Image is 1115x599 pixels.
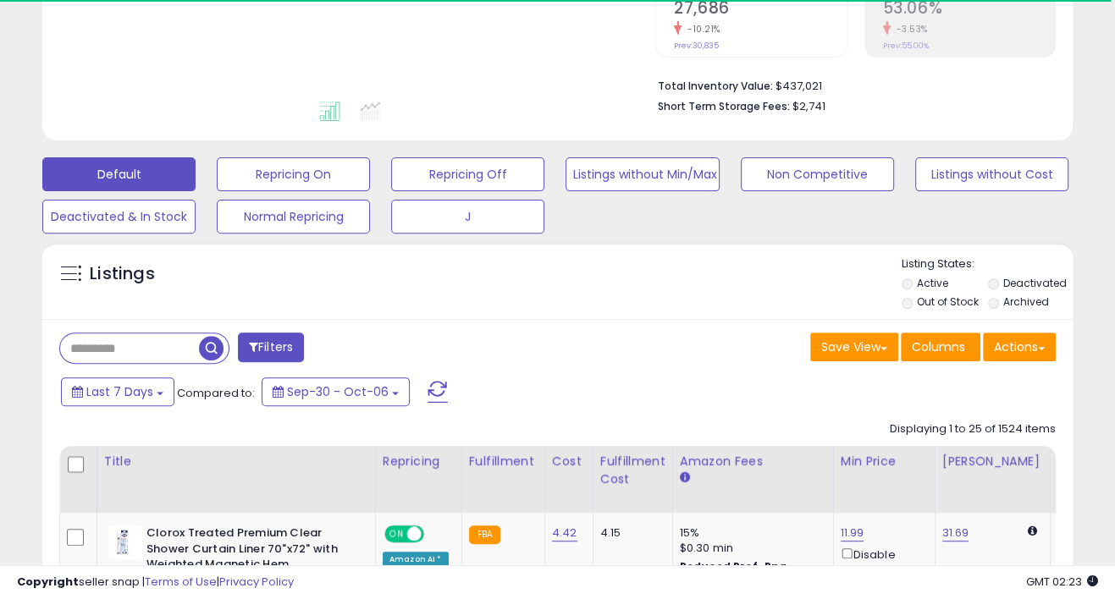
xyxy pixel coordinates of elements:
[552,453,586,470] div: Cost
[658,79,773,93] b: Total Inventory Value:
[841,453,928,470] div: Min Price
[674,41,719,51] small: Prev: 30,835
[219,574,294,590] a: Privacy Policy
[238,332,304,362] button: Filters
[217,200,370,234] button: Normal Repricing
[792,98,825,114] span: $2,741
[658,74,1043,95] li: $437,021
[386,527,407,541] span: ON
[883,41,929,51] small: Prev: 55.00%
[145,574,217,590] a: Terms of Use
[1003,276,1067,290] label: Deactivated
[901,332,980,361] button: Columns
[680,525,820,541] div: 15%
[217,157,370,191] button: Repricing On
[469,453,538,470] div: Fulfillment
[17,574,294,591] div: seller snap | |
[942,453,1043,470] div: [PERSON_NAME]
[983,332,1056,361] button: Actions
[680,453,826,470] div: Amazon Fees
[741,157,894,191] button: Non Competitive
[600,453,665,488] div: Fulfillment Cost
[104,453,368,470] div: Title
[1003,294,1049,309] label: Archived
[658,99,790,113] b: Short Term Storage Fees:
[391,200,544,234] button: J
[902,256,1073,272] p: Listing States:
[841,545,922,593] div: Disable auto adjust min
[942,525,969,541] a: 31.69
[566,157,719,191] button: Listings without Min/Max
[682,23,720,36] small: -10.21%
[810,332,898,361] button: Save View
[287,383,389,400] span: Sep-30 - Oct-06
[680,541,820,556] div: $0.30 min
[912,338,965,355] span: Columns
[86,383,153,400] span: Last 7 Days
[1026,574,1098,590] span: 2025-10-14 02:23 GMT
[42,200,196,234] button: Deactivated & In Stock
[17,574,79,590] strong: Copyright
[917,294,979,309] label: Out of Stock
[915,157,1068,191] button: Listings without Cost
[383,453,455,470] div: Repricing
[391,157,544,191] button: Repricing Off
[42,157,196,191] button: Default
[108,525,142,559] img: 31dazHjTj8L._SL40_.jpg
[890,421,1056,437] div: Displaying 1 to 25 of 1524 items
[841,525,864,541] a: 11.99
[680,470,690,486] small: Amazon Fees.
[600,525,660,541] div: 4.15
[61,377,174,406] button: Last 7 Days
[891,23,928,36] small: -3.53%
[469,525,500,544] small: FBA
[262,377,410,406] button: Sep-30 - Oct-06
[90,262,155,286] h5: Listings
[917,276,948,290] label: Active
[422,527,449,541] span: OFF
[177,385,255,401] span: Compared to:
[552,525,577,541] a: 4.42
